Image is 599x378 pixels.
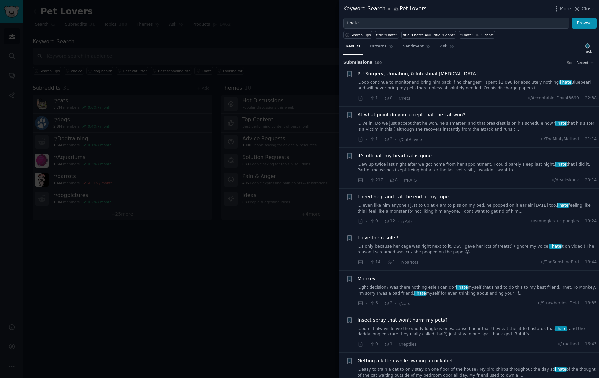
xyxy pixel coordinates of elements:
[555,326,567,331] span: i hate
[387,259,395,265] span: 1
[358,235,398,241] a: I love the results!
[401,219,413,224] span: r/Pets
[358,80,597,91] a: ...oop continue to monitor and bring him back if no changes” I spent $1,090 for absolutely nothin...
[369,341,378,347] span: 0
[376,33,398,37] div: title:"i hate"
[549,244,562,249] span: i hate
[414,291,426,296] span: i hate
[369,218,378,224] span: 0
[369,177,383,183] span: 217
[369,300,378,306] span: 6
[375,31,399,39] a: title:"i hate"
[346,44,360,49] span: Results
[456,285,468,290] span: i hate
[576,60,594,65] button: Recent
[380,136,382,143] span: ·
[585,177,597,183] span: 20:14
[389,177,398,183] span: 8
[384,341,392,347] span: 1
[385,177,387,184] span: ·
[358,203,597,214] a: ... even like him anyone I just to up at 4 am to piss on my bed, he pooped on it earleir [DATE] t...
[552,177,579,183] span: u/drvnkskunk
[585,341,597,347] span: 16:43
[438,41,457,55] a: Ask
[383,259,384,266] span: ·
[541,259,579,265] span: u/TheSunshineBird
[358,162,597,173] a: ...ew up twice last night after we got home from her appointment. I could barely sleep last night...
[541,136,579,142] span: u/TheMintyMethod
[343,18,569,29] input: Try a keyword related to your business
[581,300,583,306] span: ·
[581,177,583,183] span: ·
[399,301,410,306] span: r/cats
[358,70,479,77] span: PU Surgery, Urination, & Intestinal [MEDICAL_DATA].
[395,95,396,102] span: ·
[573,5,594,12] button: Close
[460,33,494,37] div: "i hate" OR "i dont"
[358,275,376,282] a: Monkey
[581,259,583,265] span: ·
[399,96,410,101] span: r/Pets
[401,260,419,265] span: r/parrots
[343,5,427,13] div: Keyword Search Pet Lovers
[366,341,367,348] span: ·
[560,5,571,12] span: More
[358,326,597,337] a: ...oom. I always leave the daddy longlegs ones, cause I hear that they eat the little bastards th...
[528,95,579,101] span: u/Acceptable_Doubt3690
[555,121,567,126] span: i hate
[585,136,597,142] span: 21:14
[567,60,574,65] div: Sort
[403,44,424,49] span: Sentiment
[375,61,382,65] span: 100
[380,218,382,225] span: ·
[555,162,567,167] span: i hate
[358,244,597,255] a: ...s only because her cage was right next to it. Dw, I gave her lots of treats:) (ignore my voice...
[403,33,455,37] div: title:"i hate" AND title:"i dont"
[400,177,401,184] span: ·
[404,178,417,183] span: r/RATS
[366,218,367,225] span: ·
[358,121,597,132] a: ...ive in. Do we just accept that he won, he’s smarter, and that breakfast is on his schedule now...
[358,111,466,118] a: At what point do you accept that the cat won?
[388,6,391,12] span: in
[343,60,372,66] span: Submission s
[343,41,363,55] a: Results
[380,300,382,307] span: ·
[384,218,395,224] span: 12
[531,218,579,224] span: u/smuggles_ur_puggles
[384,95,392,101] span: 0
[358,152,435,159] a: it’s official. my heart rat is gone..
[384,136,392,142] span: 2
[585,300,597,306] span: 18:35
[581,41,594,55] button: Track
[397,259,399,266] span: ·
[358,285,597,296] a: ...ght decision? Was there nothing esle I can do?i hatemyself that I had to do this to my best fr...
[538,300,579,306] span: u/Strawberries_Field
[557,203,569,208] span: i hate
[366,259,367,266] span: ·
[366,300,367,307] span: ·
[585,259,597,265] span: 18:44
[581,95,583,101] span: ·
[581,341,583,347] span: ·
[581,218,583,224] span: ·
[554,367,567,372] span: i hate
[395,136,396,143] span: ·
[358,317,448,324] a: Insect spray that won’t harm my pets?
[582,5,594,12] span: Close
[351,33,371,37] span: Search Tips
[384,300,392,306] span: 2
[370,44,386,49] span: Patterns
[380,341,382,348] span: ·
[369,136,378,142] span: 1
[367,41,396,55] a: Patterns
[366,95,367,102] span: ·
[369,259,380,265] span: 14
[358,193,449,200] span: I need help and I at the end of my rope
[576,60,588,65] span: Recent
